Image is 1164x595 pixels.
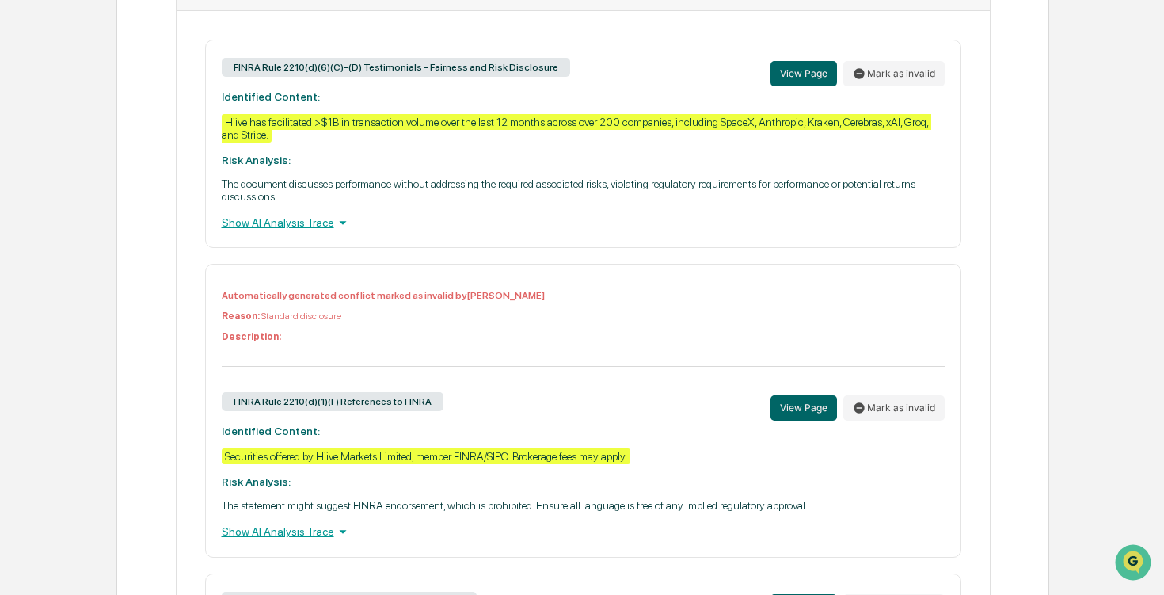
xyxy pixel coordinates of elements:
[115,201,127,214] div: 🗄️
[10,223,106,252] a: 🔎Data Lookup
[222,475,291,488] strong: Risk Analysis:
[1113,543,1156,585] iframe: Open customer support
[222,499,945,512] p: The statement might suggest FINRA endorsement, which is prohibited. Ensure all language is free o...
[131,200,196,215] span: Attestations
[54,137,207,150] div: We're offline, we'll be back soon
[222,331,281,342] b: Description:
[32,230,100,246] span: Data Lookup
[222,392,443,411] div: FINRA Rule 2210(d)(1)(F) References to FINRA
[16,231,29,244] div: 🔎
[222,448,630,464] div: Securities offered by Hiive Markets Limited, member FINRA/SIPC. Brokerage fees may apply.
[16,33,288,59] p: How can we help?
[32,200,102,215] span: Preclearance
[770,395,837,421] button: View Page
[222,154,291,166] strong: Risk Analysis:
[222,58,570,77] div: FINRA Rule 2210(d)(6)(C)–(D) Testimonials – Fairness and Risk Disclosure
[222,425,320,437] strong: Identified Content:
[222,523,945,540] div: Show AI Analysis Trace
[222,214,945,231] div: Show AI Analysis Trace
[222,177,945,203] p: The document discusses performance without addressing the required associated risks, violating re...
[16,121,44,150] img: 1746055101610-c473b297-6a78-478c-a979-82029cc54cd1
[112,268,192,280] a: Powered byPylon
[770,61,837,86] button: View Page
[222,114,931,143] div: Hiive has facilitated >$1B in transaction volume over the last 12 months across over 200 companie...
[222,311,260,322] b: Reason:
[41,72,261,89] input: Clear
[158,269,192,280] span: Pylon
[54,121,260,137] div: Start new chat
[108,193,203,222] a: 🗄️Attestations
[843,61,945,86] button: Mark as invalid
[843,395,945,421] button: Mark as invalid
[269,126,288,145] button: Start new chat
[222,311,945,322] p: Standard disclosure
[222,90,320,103] strong: Identified Content:
[16,201,29,214] div: 🖐️
[222,290,945,301] p: Automatically generated conflict marked as invalid by [PERSON_NAME]
[10,193,108,222] a: 🖐️Preclearance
